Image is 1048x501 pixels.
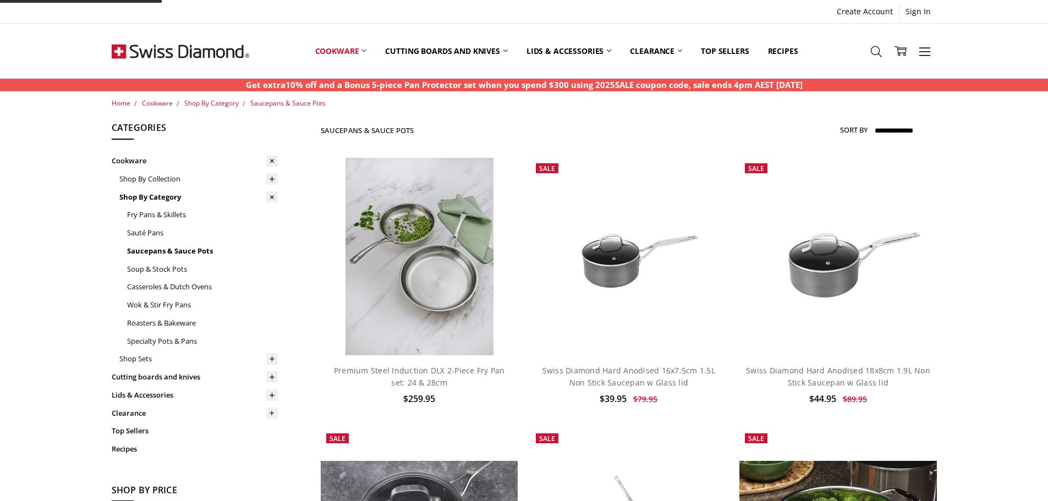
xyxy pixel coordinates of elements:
[809,393,836,405] span: $44.95
[746,365,930,388] a: Swiss Diamond Hard Anodised 18x8cm 1.9L Non Stick Saucepan w Glass lid
[621,26,692,75] a: Clearance
[517,26,621,75] a: Lids & Accessories
[899,4,937,19] a: Sign In
[600,393,627,405] span: $39.95
[840,121,868,139] label: Sort By
[127,332,278,350] a: Specialty Pots & Pans
[739,191,936,322] img: Swiss Diamond Hard Anodised 18x8cm 1.9L Non Stick Saucepan w Glass lid
[119,188,278,206] a: Shop By Category
[127,314,278,332] a: Roasters & Bakeware
[127,242,278,260] a: Saucepans & Sauce Pots
[112,386,278,404] a: Lids & Accessories
[112,422,278,440] a: Top Sellers
[345,158,493,355] img: Premium steel DLX 2pc fry pan set (28 and 24cm) life style shot
[739,158,936,355] a: Swiss Diamond Hard Anodised 18x8cm 1.9L Non Stick Saucepan w Glass lid
[250,98,326,108] a: Saucepans & Sauce Pots
[112,368,278,386] a: Cutting boards and knives
[119,350,278,368] a: Shop Sets
[321,158,518,355] a: Premium steel DLX 2pc fry pan set (28 and 24cm) life style shot
[759,26,808,75] a: Recipes
[748,434,764,443] span: Sale
[403,393,435,405] span: $259.95
[376,26,517,75] a: Cutting boards and knives
[127,224,278,242] a: Sauté Pans
[112,121,278,140] h5: Categories
[321,126,414,135] h1: Saucepans & Sauce Pots
[633,394,657,404] span: $79.95
[246,79,803,91] p: Get extra10% off and a Bonus 5-piece Pan Protector set when you spend $300 using 2025SALE coupon ...
[142,98,173,108] a: Cookware
[843,394,867,404] span: $89.95
[542,365,715,388] a: Swiss Diamond Hard Anodised 16x7.5cm 1.5L Non Stick Saucepan w Glass lid
[306,26,376,75] a: Cookware
[330,434,345,443] span: Sale
[112,152,278,170] a: Cookware
[127,260,278,278] a: Soup & Stock Pots
[112,98,130,108] a: Home
[530,158,727,355] a: Swiss Diamond Hard Anodised 16x7.5cm 1.5L Non Stick Saucepan w Glass lid
[334,365,505,388] a: Premium Steel Induction DLX 2-Piece Fry Pan set: 24 & 28cm
[112,404,278,422] a: Clearance
[831,4,899,19] a: Create Account
[184,98,239,108] a: Shop By Category
[112,440,278,458] a: Recipes
[112,24,249,79] img: Free Shipping On Every Order
[127,296,278,314] a: Wok & Stir Fry Pans
[539,434,555,443] span: Sale
[127,278,278,296] a: Casseroles & Dutch Ovens
[127,206,278,224] a: Fry Pans & Skillets
[539,164,555,173] span: Sale
[692,26,758,75] a: Top Sellers
[119,170,278,188] a: Shop By Collection
[748,164,764,173] span: Sale
[530,191,727,322] img: Swiss Diamond Hard Anodised 16x7.5cm 1.5L Non Stick Saucepan w Glass lid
